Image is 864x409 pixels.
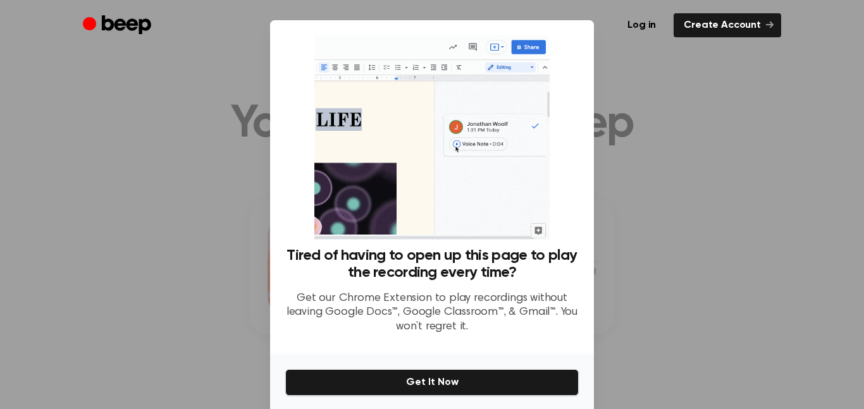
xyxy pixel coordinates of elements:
a: Log in [617,13,666,37]
p: Get our Chrome Extension to play recordings without leaving Google Docs™, Google Classroom™, & Gm... [285,291,579,334]
a: Create Account [674,13,781,37]
img: Beep extension in action [314,35,549,240]
h3: Tired of having to open up this page to play the recording every time? [285,247,579,281]
button: Get It Now [285,369,579,396]
a: Beep [83,13,154,38]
